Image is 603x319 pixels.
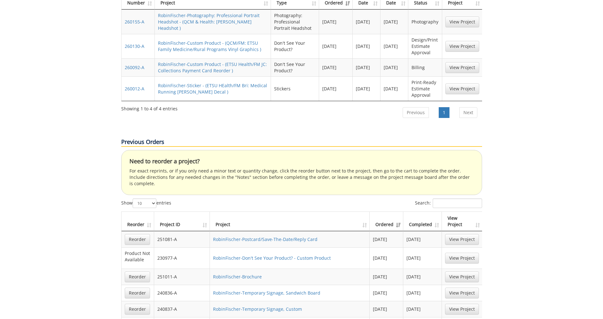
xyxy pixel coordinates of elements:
td: [DATE] [319,10,353,34]
td: [DATE] [380,34,408,58]
a: 260130-A [125,43,144,49]
a: View Project [445,271,479,282]
a: RobinFischer-Brochure [213,274,262,280]
td: [DATE] [353,58,380,76]
input: Search: [433,199,482,208]
a: RobinFischer-Custom Product - (ETSU Health/FM JC: Collections Payment Card Reorder ) [158,61,267,74]
td: [DATE] [370,285,403,301]
a: Next [459,107,477,118]
td: [DATE] [319,76,353,101]
td: Photography: Professional Portrait Headshot [271,10,319,34]
td: [DATE] [403,231,442,247]
a: Previous [403,107,429,118]
td: [DATE] [403,301,442,317]
td: [DATE] [370,247,403,269]
td: 240837-A [154,301,210,317]
td: 251081-A [154,231,210,247]
a: View Project [445,288,479,298]
a: RobinFischer-Photography: Professional Portrait Headshot - (QCM & Health: [PERSON_NAME] Headshot ) [158,12,260,31]
a: RobinFischer-Postcard/Save-The-Date/Reply Card [213,236,317,242]
td: 230977-A [154,247,210,269]
td: [DATE] [319,58,353,76]
td: Stickers [271,76,319,101]
p: Previous Orders [121,138,482,147]
a: Reorder [125,288,150,298]
td: Billing [408,58,442,76]
td: [DATE] [380,10,408,34]
td: [DATE] [353,76,380,101]
div: Showing 1 to 4 of 4 entries [121,103,178,112]
th: View Project: activate to sort column ascending [442,212,482,231]
a: Reorder [125,271,150,282]
th: Reorder: activate to sort column ascending [122,212,154,231]
a: RobinFischer-Don't See Your Product? - Custom Product [213,255,331,261]
a: RobinFischer-Sticker - (ETSU HEalth/FM Bri: Medical Running [PERSON_NAME] Decal ) [158,82,267,95]
th: Project ID: activate to sort column ascending [154,212,210,231]
a: View Project [445,304,479,315]
a: Reorder [125,304,150,315]
label: Search: [415,199,482,208]
a: RobinFischer-Temporary Signage, Sandwich Board [213,290,320,296]
a: View Project [445,253,479,264]
a: 260155-A [125,19,144,25]
p: Product Not Available [125,250,151,263]
td: [DATE] [353,10,380,34]
td: [DATE] [370,269,403,285]
td: [DATE] [370,231,403,247]
a: View Project [445,234,479,245]
th: Ordered: activate to sort column ascending [370,212,403,231]
a: Reorder [125,234,150,245]
a: 1 [439,107,449,118]
th: Project: activate to sort column ascending [210,212,370,231]
a: View Project [445,16,479,27]
td: [DATE] [380,58,408,76]
td: [DATE] [380,76,408,101]
td: [DATE] [319,34,353,58]
td: [DATE] [353,34,380,58]
td: [DATE] [403,285,442,301]
td: [DATE] [370,301,403,317]
a: View Project [445,62,479,73]
h4: Need to reorder a project? [129,158,474,165]
a: 260012-A [125,86,144,92]
td: [DATE] [403,269,442,285]
td: 240836-A [154,285,210,301]
select: Showentries [133,199,156,208]
p: For exact reprints, or if you only need a minor text or quantity change, click the reorder button... [129,168,474,187]
td: Design/Print Estimate Approval [408,34,442,58]
td: Photography [408,10,442,34]
a: View Project [445,83,479,94]
a: RobinFischer-Temporary Signage, Custom [213,306,302,312]
td: Don't See Your Product? [271,58,319,76]
a: RobinFischer-Custom Product - (QCM/FM: ETSU Family Medicine/Rural Programs Vinyl Graphics ) [158,40,261,52]
a: View Project [445,41,479,52]
td: [DATE] [403,247,442,269]
td: 251011-A [154,269,210,285]
label: Show entries [121,199,171,208]
td: Don't See Your Product? [271,34,319,58]
td: Print-Ready Estimate Approval [408,76,442,101]
th: Completed: activate to sort column ascending [403,212,442,231]
a: 260092-A [125,64,144,70]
